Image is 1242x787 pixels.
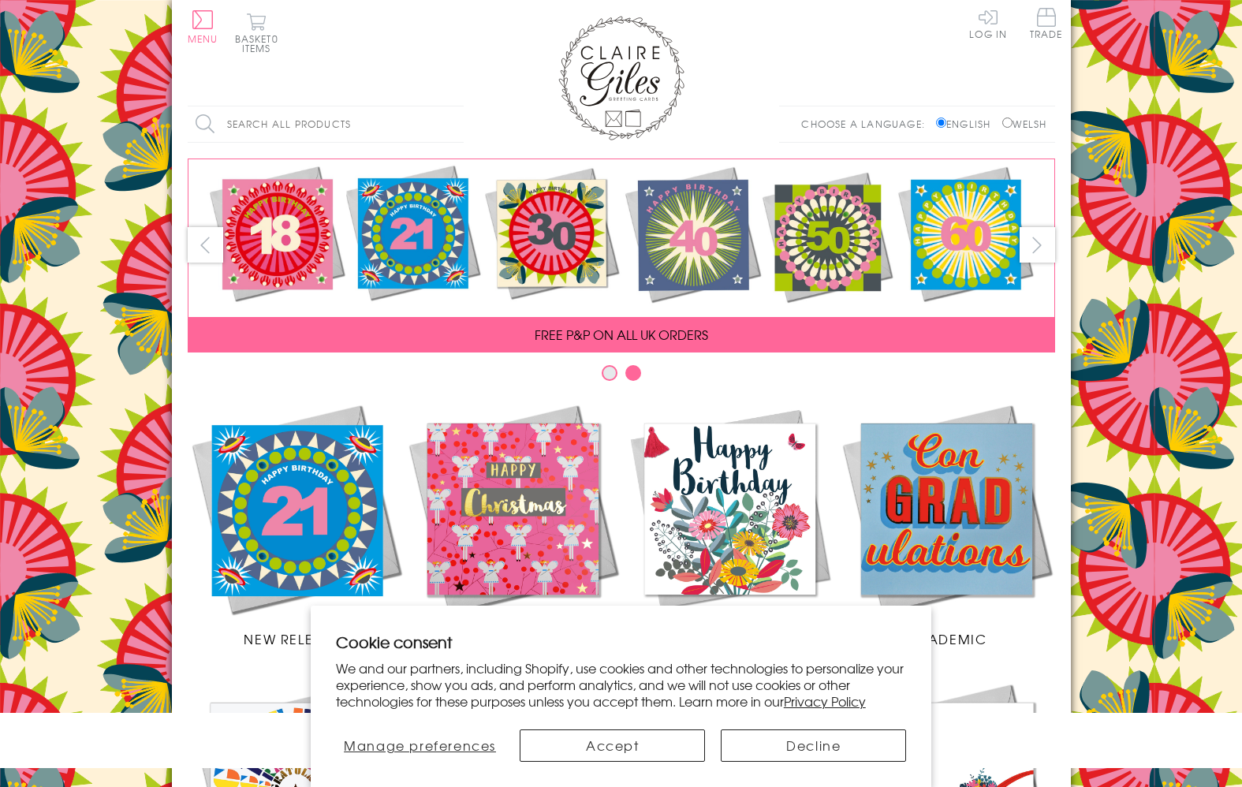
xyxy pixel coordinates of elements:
[558,16,684,140] img: Claire Giles Greetings Cards
[244,629,347,648] span: New Releases
[936,117,998,131] label: English
[906,629,987,648] span: Academic
[188,32,218,46] span: Menu
[242,32,278,55] span: 0 items
[336,660,907,709] p: We and our partners, including Shopify, use cookies and other technologies to personalize your ex...
[1030,8,1063,39] span: Trade
[535,325,708,344] span: FREE P&P ON ALL UK ORDERS
[969,8,1007,39] a: Log In
[1020,227,1055,263] button: next
[936,117,946,128] input: English
[336,631,907,653] h2: Cookie consent
[405,401,621,648] a: Christmas
[188,364,1055,389] div: Carousel Pagination
[344,736,496,755] span: Manage preferences
[721,729,906,762] button: Decline
[602,365,617,381] button: Carousel Page 1
[1030,8,1063,42] a: Trade
[188,106,464,142] input: Search all products
[336,729,505,762] button: Manage preferences
[1002,117,1047,131] label: Welsh
[188,401,405,648] a: New Releases
[235,13,278,53] button: Basket0 items
[188,10,218,43] button: Menu
[448,106,464,142] input: Search
[801,117,933,131] p: Choose a language:
[838,401,1055,648] a: Academic
[784,692,866,711] a: Privacy Policy
[621,401,838,648] a: Birthdays
[1002,117,1013,128] input: Welsh
[188,227,223,263] button: prev
[520,729,705,762] button: Accept
[625,365,641,381] button: Carousel Page 2 (Current Slide)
